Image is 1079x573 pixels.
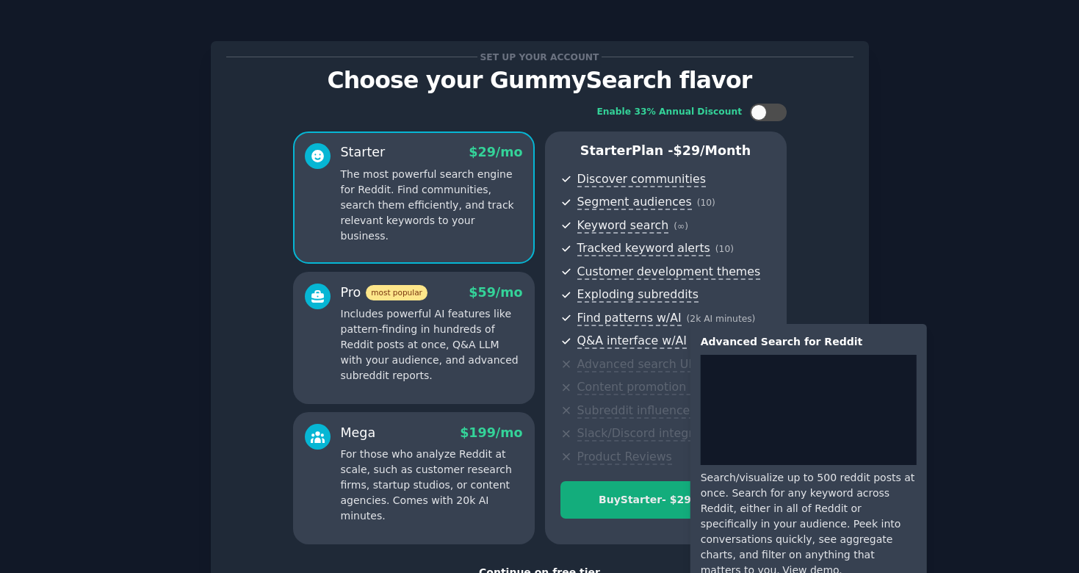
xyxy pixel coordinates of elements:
span: ( 10 ) [715,244,734,254]
span: $ 59 /mo [469,285,522,300]
div: Pro [341,284,427,302]
span: Customer development themes [577,264,761,280]
span: Product Reviews [577,450,672,465]
span: Subreddit influencers [577,403,701,419]
span: $ 29 /month [674,143,751,158]
div: Advanced Search for Reddit [701,334,917,350]
p: Choose your GummySearch flavor [226,68,854,93]
span: ( 10 ) [697,198,715,208]
p: For those who analyze Reddit at scale, such as customer research firms, startup studios, or conte... [341,447,523,524]
span: Content promotion insights [577,380,735,395]
span: ( 2k AI minutes ) [687,314,756,324]
div: Enable 33% Annual Discount [597,106,743,119]
span: Exploding subreddits [577,287,699,303]
div: Starter [341,143,386,162]
span: Set up your account [477,49,602,65]
span: Slack/Discord integration [577,426,723,442]
span: most popular [366,285,427,300]
p: Starter Plan - [560,142,771,160]
span: Keyword search [577,218,669,234]
span: Discover communities [577,172,706,187]
span: Find patterns w/AI [577,311,682,326]
span: ( ∞ ) [674,221,688,231]
span: Segment audiences [577,195,692,210]
span: $ 29 /mo [469,145,522,159]
div: Mega [341,424,376,442]
div: Buy Starter - $ 29 /month [561,492,771,508]
span: Q&A interface w/AI [577,334,687,349]
span: Advanced search UI [577,357,692,372]
span: Tracked keyword alerts [577,241,710,256]
span: $ 199 /mo [460,425,522,440]
p: The most powerful search engine for Reddit. Find communities, search them efficiently, and track ... [341,167,523,244]
iframe: YouTube video player [701,355,917,465]
button: BuyStarter- $29/month [560,481,771,519]
p: Includes powerful AI features like pattern-finding in hundreds of Reddit posts at once, Q&A LLM w... [341,306,523,383]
